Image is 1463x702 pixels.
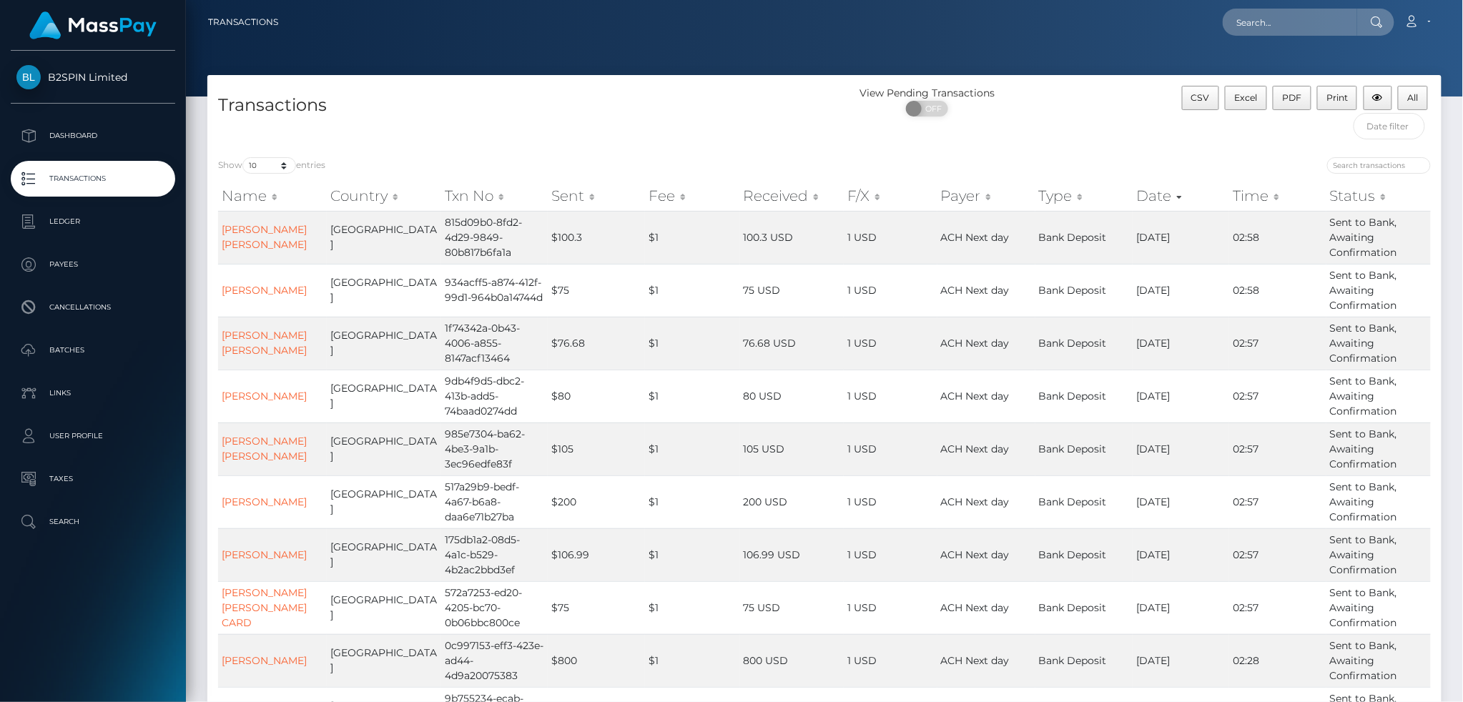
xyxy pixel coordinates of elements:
td: $106.99 [548,528,645,581]
button: Column visibility [1364,86,1393,110]
p: Transactions [16,168,169,189]
th: Fee: activate to sort column ascending [645,182,739,210]
td: 1 USD [844,317,937,370]
p: Batches [16,340,169,361]
td: Bank Deposit [1035,317,1133,370]
td: 80 USD [740,370,844,422]
td: $1 [645,317,739,370]
img: MassPay Logo [29,11,157,39]
a: Taxes [11,461,175,497]
td: [GEOGRAPHIC_DATA] [327,370,441,422]
a: [PERSON_NAME] [222,548,307,561]
td: 1 USD [844,475,937,528]
span: OFF [914,101,950,117]
td: 1 USD [844,581,937,634]
td: Sent to Bank, Awaiting Confirmation [1326,581,1431,634]
td: 1 USD [844,264,937,317]
td: $200 [548,475,645,528]
td: 02:57 [1229,317,1326,370]
td: $1 [645,581,739,634]
td: [GEOGRAPHIC_DATA] [327,475,441,528]
span: ACH Next day [941,548,1010,561]
td: [DATE] [1133,370,1229,422]
span: ACH Next day [941,284,1010,297]
td: 02:57 [1229,475,1326,528]
td: $1 [645,422,739,475]
td: $76.68 [548,317,645,370]
span: ACH Next day [941,654,1010,667]
td: 1 USD [844,634,937,687]
a: Transactions [208,7,278,37]
td: 76.68 USD [740,317,844,370]
td: Sent to Bank, Awaiting Confirmation [1326,211,1431,264]
button: CSV [1182,86,1220,110]
span: ACH Next day [941,390,1010,402]
p: Payees [16,254,169,275]
a: Dashboard [11,118,175,154]
td: Bank Deposit [1035,581,1133,634]
span: All [1408,92,1419,103]
td: $1 [645,370,739,422]
td: [GEOGRAPHIC_DATA] [327,264,441,317]
td: [DATE] [1133,317,1229,370]
th: Time: activate to sort column ascending [1229,182,1326,210]
button: Print [1317,86,1358,110]
p: Taxes [16,468,169,490]
td: 1f74342a-0b43-4006-a855-8147acf13464 [441,317,548,370]
p: Dashboard [16,125,169,147]
th: Date: activate to sort column ascending [1133,182,1229,210]
span: ACH Next day [941,337,1010,350]
th: Name: activate to sort column ascending [218,182,327,210]
th: Txn No: activate to sort column ascending [441,182,548,210]
td: 02:57 [1229,528,1326,581]
span: CSV [1191,92,1210,103]
td: [DATE] [1133,475,1229,528]
td: [DATE] [1133,581,1229,634]
span: ACH Next day [941,231,1010,244]
td: Bank Deposit [1035,211,1133,264]
td: 1 USD [844,422,937,475]
a: Ledger [11,204,175,239]
td: $105 [548,422,645,475]
td: 1 USD [844,370,937,422]
input: Search transactions [1327,157,1431,174]
a: Transactions [11,161,175,197]
th: Status: activate to sort column ascending [1326,182,1431,210]
td: 517a29b9-bedf-4a67-b6a8-daa6e71b27ba [441,475,548,528]
td: $1 [645,211,739,264]
td: 800 USD [740,634,844,687]
td: $75 [548,264,645,317]
td: Sent to Bank, Awaiting Confirmation [1326,370,1431,422]
td: 75 USD [740,581,844,634]
td: Bank Deposit [1035,264,1133,317]
a: Links [11,375,175,411]
td: [GEOGRAPHIC_DATA] [327,211,441,264]
input: Date filter [1354,113,1425,139]
td: 815d09b0-8fd2-4d29-9849-80b817b6fa1a [441,211,548,264]
td: $1 [645,634,739,687]
td: Sent to Bank, Awaiting Confirmation [1326,475,1431,528]
td: [GEOGRAPHIC_DATA] [327,581,441,634]
a: [PERSON_NAME] [PERSON_NAME] [222,223,307,251]
td: $100.3 [548,211,645,264]
h4: Transactions [218,93,814,118]
td: $75 [548,581,645,634]
td: Sent to Bank, Awaiting Confirmation [1326,317,1431,370]
a: [PERSON_NAME] [222,390,307,402]
td: 02:58 [1229,211,1326,264]
a: [PERSON_NAME] [222,284,307,297]
th: Type: activate to sort column ascending [1035,182,1133,210]
td: 200 USD [740,475,844,528]
p: Search [16,511,169,533]
td: Bank Deposit [1035,634,1133,687]
td: 0c997153-eff3-423e-ad44-4d9a20075383 [441,634,548,687]
th: F/X: activate to sort column ascending [844,182,937,210]
td: [DATE] [1133,634,1229,687]
td: 175db1a2-08d5-4a1c-b529-4b2ac2bbd3ef [441,528,548,581]
a: [PERSON_NAME] [PERSON_NAME] CARD [222,586,307,629]
td: [DATE] [1133,528,1229,581]
td: [GEOGRAPHIC_DATA] [327,317,441,370]
a: [PERSON_NAME] [PERSON_NAME] [222,435,307,463]
p: Links [16,382,169,404]
td: [DATE] [1133,422,1229,475]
